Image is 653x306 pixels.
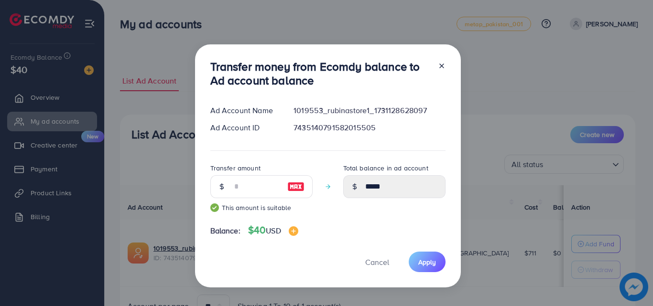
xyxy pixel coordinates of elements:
[210,203,313,212] small: This amount is suitable
[286,105,453,116] div: 1019553_rubinastore1_1731128628097
[266,225,281,236] span: USD
[287,181,305,192] img: image
[210,203,219,212] img: guide
[203,122,286,133] div: Ad Account ID
[409,252,446,272] button: Apply
[418,257,436,267] span: Apply
[210,163,261,173] label: Transfer amount
[210,60,430,87] h3: Transfer money from Ecomdy balance to Ad account balance
[203,105,286,116] div: Ad Account Name
[286,122,453,133] div: 7435140791582015505
[353,252,401,272] button: Cancel
[365,257,389,267] span: Cancel
[343,163,428,173] label: Total balance in ad account
[289,226,298,236] img: image
[248,224,298,236] h4: $40
[210,225,240,236] span: Balance:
